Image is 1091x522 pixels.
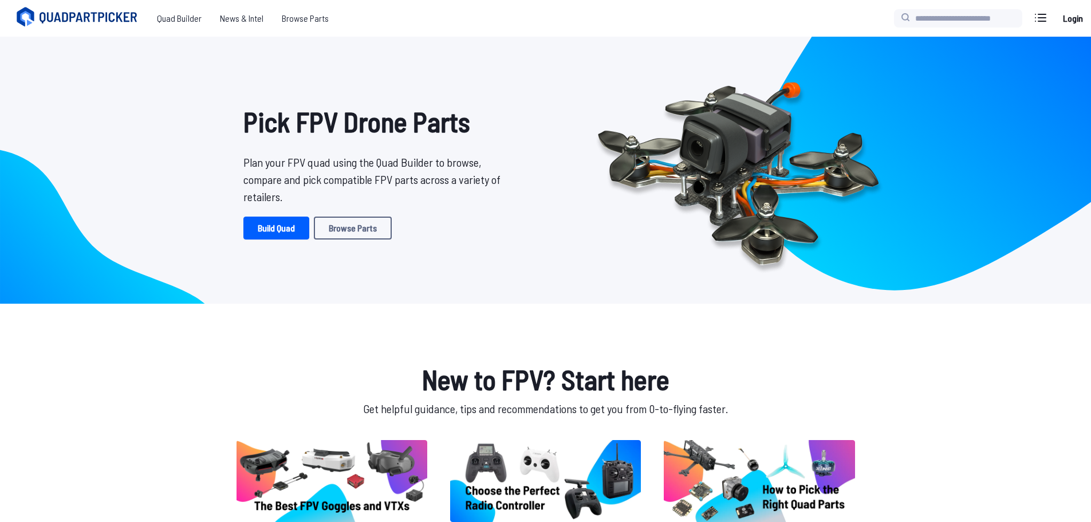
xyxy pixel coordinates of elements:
img: image of post [237,440,427,522]
a: News & Intel [211,7,273,30]
p: Plan your FPV quad using the Quad Builder to browse, compare and pick compatible FPV parts across... [243,154,509,205]
img: image of post [450,440,641,522]
a: Browse Parts [314,217,392,240]
h1: Pick FPV Drone Parts [243,101,509,142]
h1: New to FPV? Start here [234,359,857,400]
a: Build Quad [243,217,309,240]
img: Quadcopter [573,56,903,285]
a: Browse Parts [273,7,338,30]
p: Get helpful guidance, tips and recommendations to get you from 0-to-flying faster. [234,400,857,417]
img: image of post [664,440,854,522]
a: Login [1059,7,1086,30]
a: Quad Builder [148,7,211,30]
